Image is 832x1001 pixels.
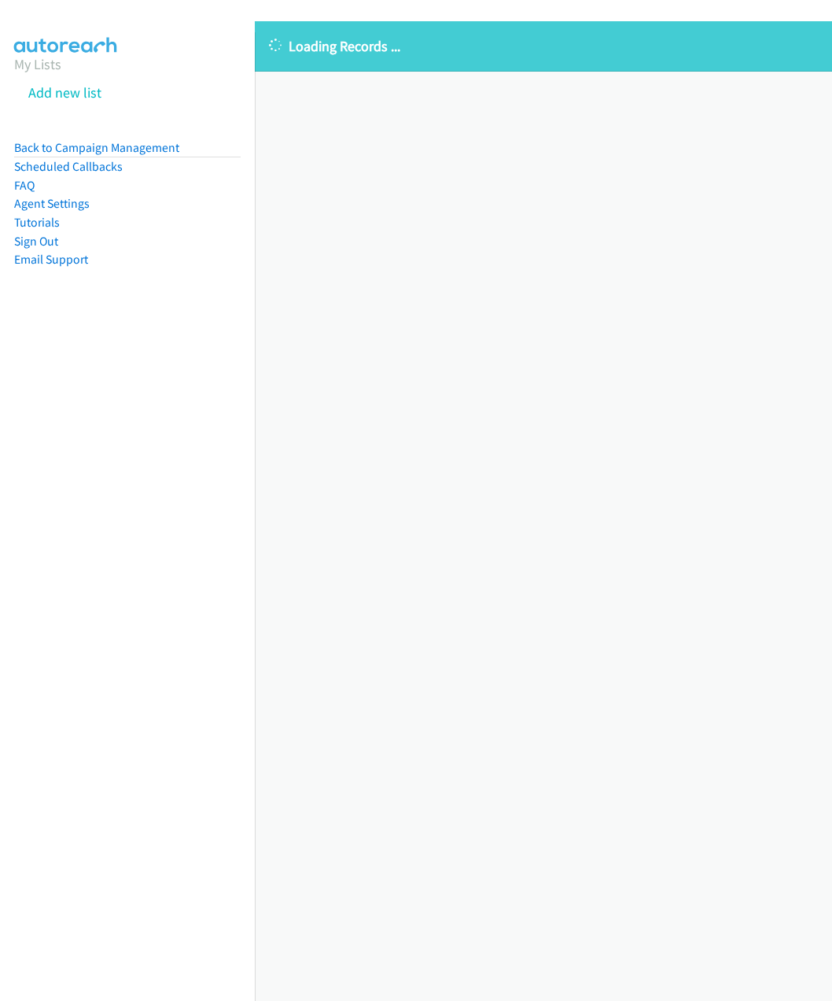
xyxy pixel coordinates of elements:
[14,252,88,267] a: Email Support
[269,35,818,57] p: Loading Records ...
[14,55,61,73] a: My Lists
[14,196,90,211] a: Agent Settings
[14,234,58,249] a: Sign Out
[14,178,35,193] a: FAQ
[14,159,123,174] a: Scheduled Callbacks
[14,140,179,155] a: Back to Campaign Management
[28,83,101,102] a: Add new list
[14,215,60,230] a: Tutorials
